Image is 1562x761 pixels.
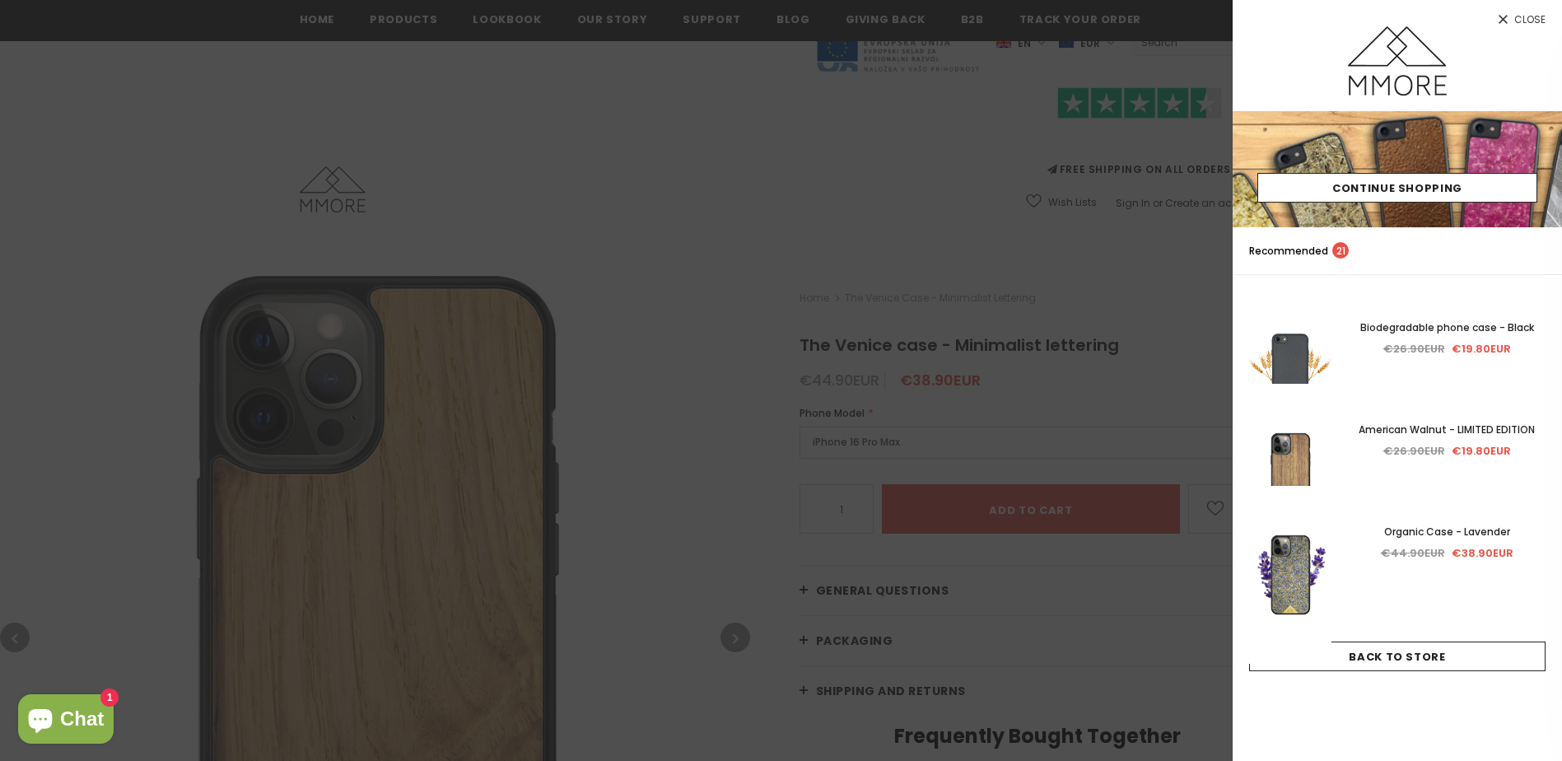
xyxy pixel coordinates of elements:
[1348,421,1546,439] a: American Walnut - LIMITED EDITION
[1348,319,1546,337] a: Biodegradable phone case - Black
[1332,242,1349,259] span: 21
[1383,443,1445,459] span: €26.90EUR
[1529,243,1546,259] a: search
[1452,545,1513,561] span: €38.90EUR
[1452,341,1511,357] span: €19.80EUR
[1348,523,1546,541] a: Organic Case - Lavender
[1359,423,1535,437] span: American Walnut - LIMITED EDITION
[1249,242,1349,259] p: Recommended
[13,694,119,748] inbox-online-store-chat: Shopify online store chat
[1360,320,1534,334] span: Biodegradable phone case - Black
[1514,15,1546,25] span: Close
[1381,545,1445,561] span: €44.90EUR
[1383,341,1445,357] span: €26.90EUR
[1384,525,1510,539] span: Organic Case - Lavender
[1249,642,1546,671] a: Back To Store
[1452,443,1511,459] span: €19.80EUR
[1257,173,1537,203] a: Continue Shopping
